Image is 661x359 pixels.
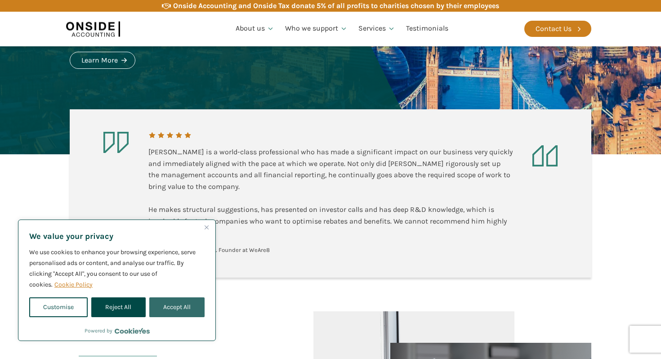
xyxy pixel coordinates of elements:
[70,52,135,69] a: Learn More
[91,297,145,317] button: Reject All
[29,247,205,290] p: We use cookies to enhance your browsing experience, serve personalised ads or content, and analys...
[54,280,93,289] a: Cookie Policy
[353,13,401,44] a: Services
[205,225,209,229] img: Close
[149,297,205,317] button: Accept All
[201,222,212,233] button: Close
[280,13,353,44] a: Who we support
[148,146,513,238] div: [PERSON_NAME] is a world-class professional who has made a significant impact on our business ver...
[81,54,118,66] div: Learn More
[18,220,216,341] div: We value your privacy
[230,13,280,44] a: About us
[401,13,454,44] a: Testimonials
[85,326,150,335] div: Powered by
[29,297,88,317] button: Customise
[66,18,120,39] img: Onside Accounting
[115,328,150,334] a: Visit CookieYes website
[536,23,572,35] div: Contact Us
[29,231,205,242] p: We value your privacy
[524,21,591,37] a: Contact Us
